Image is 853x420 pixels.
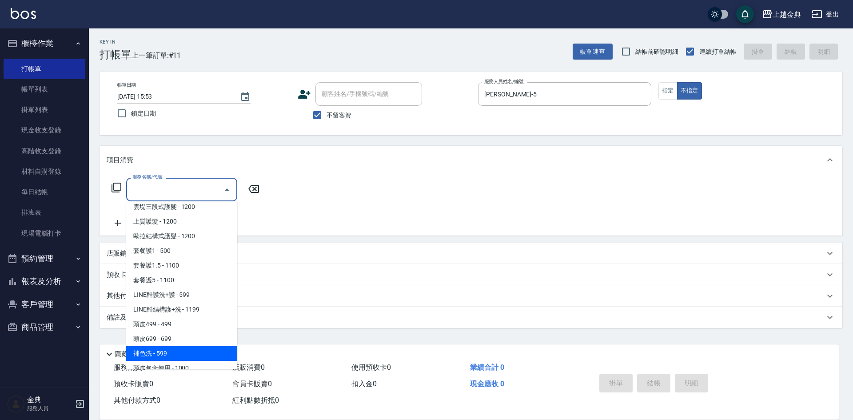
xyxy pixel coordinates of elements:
[100,307,842,328] div: 備註及來源
[232,396,279,404] span: 紅利點數折抵 0
[4,161,85,182] a: 材料自購登錄
[4,182,85,202] a: 每日結帳
[4,316,85,339] button: 商品管理
[484,78,523,85] label: 服務人員姓名/編號
[107,313,140,322] p: 備註及來源
[4,270,85,293] button: 報表及分析
[4,247,85,270] button: 預約管理
[658,82,678,100] button: 指定
[758,5,805,24] button: 上越金典
[773,9,801,20] div: 上越金典
[4,120,85,140] a: 現金收支登錄
[100,146,842,174] div: 項目消費
[232,380,272,388] span: 會員卡販賣 0
[107,156,133,165] p: 項目消費
[699,47,737,56] span: 連續打單結帳
[115,350,155,359] p: 隱藏業績明細
[4,141,85,161] a: 高階收支登錄
[327,111,351,120] span: 不留客資
[470,380,504,388] span: 現金應收 0
[573,44,613,60] button: 帳單速查
[126,273,237,288] span: 套餐護5 - 1100
[220,183,234,197] button: Close
[470,363,504,372] span: 業績合計 0
[27,396,72,404] h5: 金典
[131,109,156,118] span: 鎖定日期
[100,39,132,45] h2: Key In
[4,293,85,316] button: 客戶管理
[351,380,377,388] span: 扣入金 0
[100,264,842,285] div: 預收卡販賣
[11,8,36,19] img: Logo
[677,82,702,100] button: 不指定
[114,363,146,372] span: 服務消費 0
[351,363,391,372] span: 使用預收卡 0
[4,100,85,120] a: 掛單列表
[100,285,842,307] div: 其他付款方式
[4,79,85,100] a: 帳單列表
[126,346,237,361] span: 補色洗 - 599
[114,380,153,388] span: 預收卡販賣 0
[100,48,132,61] h3: 打帳單
[126,302,237,317] span: LINE酷結構護+洗 - 1199
[132,50,181,61] span: 上一筆訂單:#11
[132,174,162,180] label: 服務名稱/代號
[126,214,237,229] span: 上質護髮 - 1200
[808,6,842,23] button: 登出
[117,82,136,88] label: 帳單日期
[107,270,140,280] p: 預收卡販賣
[126,229,237,244] span: 歐拉結構式護髮 - 1200
[126,288,237,302] span: LINE酷護洗+護 - 599
[107,291,151,301] p: 其他付款方式
[4,223,85,244] a: 現場電腦打卡
[7,395,25,413] img: Person
[126,200,237,214] span: 雲堤三段式護髮 - 1200
[100,243,842,264] div: 店販銷售
[126,317,237,332] span: 頭皮499 - 499
[117,89,231,104] input: YYYY/MM/DD hh:mm
[232,363,265,372] span: 店販消費 0
[4,59,85,79] a: 打帳單
[4,32,85,55] button: 櫃檯作業
[235,86,256,108] button: Choose date, selected date is 2025-08-18
[126,244,237,258] span: 套餐護1 - 500
[4,202,85,223] a: 排班表
[27,404,72,412] p: 服務人員
[126,258,237,273] span: 套餐護1.5 - 1100
[126,332,237,346] span: 頭皮699 - 699
[736,5,754,23] button: save
[635,47,679,56] span: 結帳前確認明細
[107,249,133,258] p: 店販銷售
[126,361,237,376] span: 頭皮包套使用 - 1000
[114,396,160,404] span: 其他付款方式 0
